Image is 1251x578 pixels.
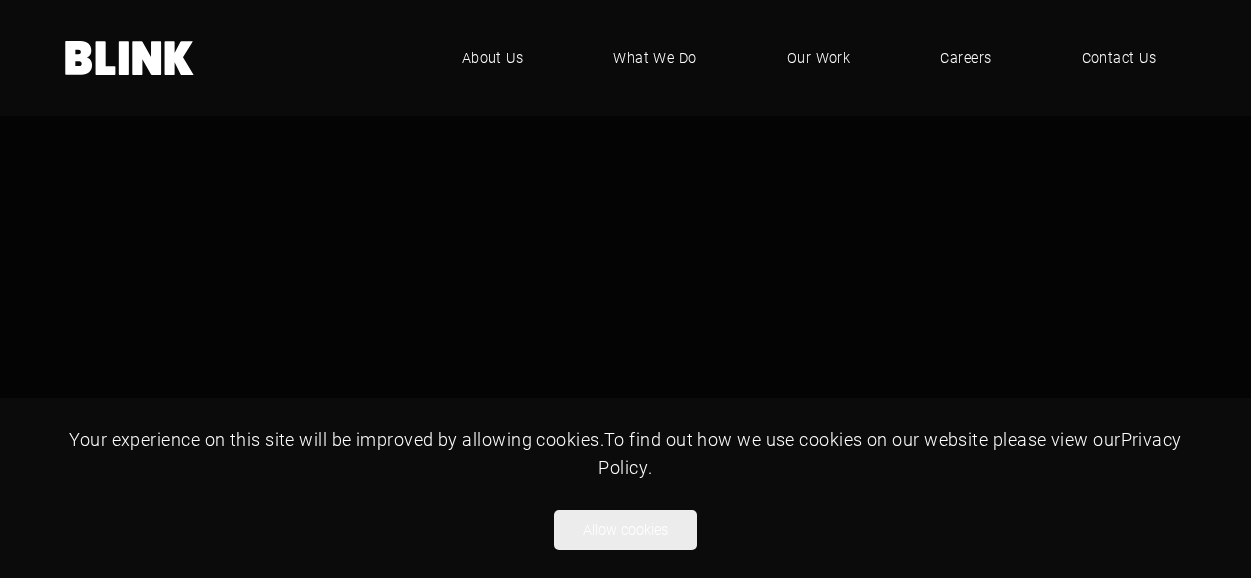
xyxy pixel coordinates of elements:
[554,510,697,550] button: Allow cookies
[462,47,524,69] span: About Us
[910,28,1021,88] a: Careers
[613,47,697,69] span: What We Do
[940,47,991,69] span: Careers
[583,28,727,88] a: What We Do
[65,41,195,75] a: Home
[1052,28,1187,88] a: Contact Us
[1082,47,1157,69] span: Contact Us
[787,47,851,69] span: Our Work
[432,28,554,88] a: About Us
[69,427,1181,479] span: Your experience on this site will be improved by allowing cookies. To find out how we use cookies...
[757,28,881,88] a: Our Work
